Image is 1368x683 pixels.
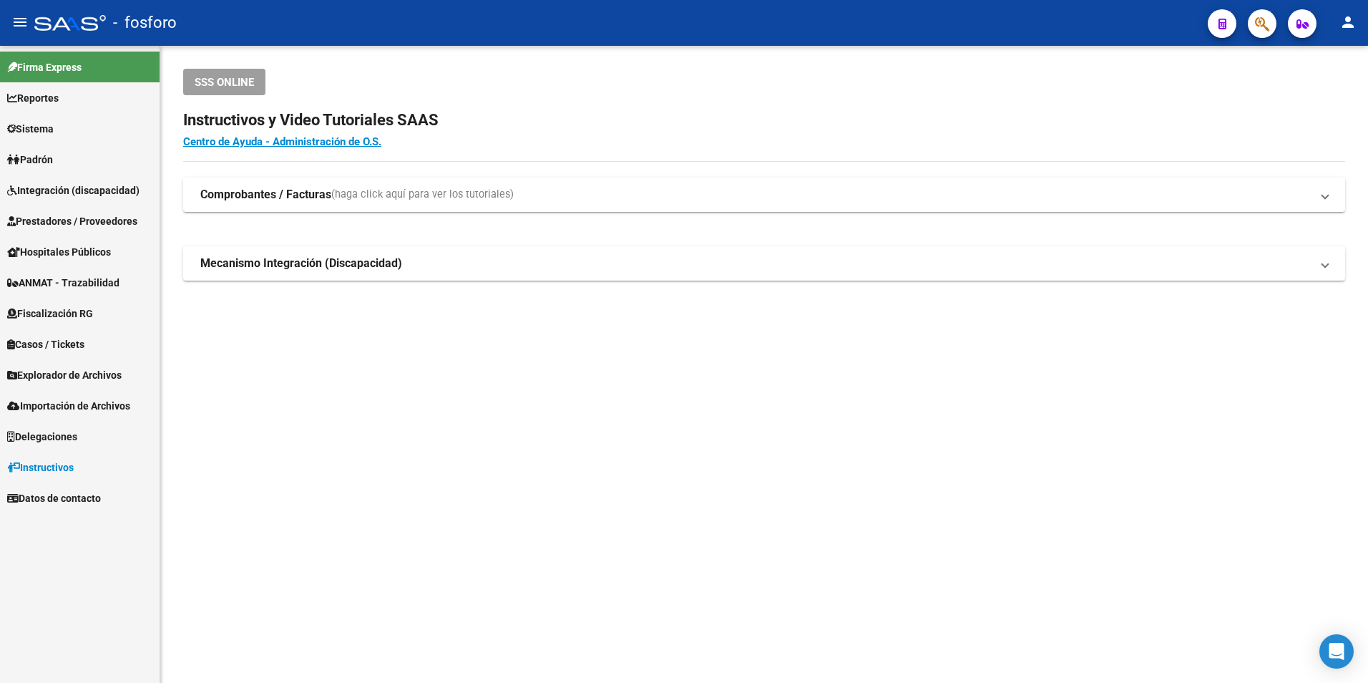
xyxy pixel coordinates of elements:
[183,135,381,148] a: Centro de Ayuda - Administración de O.S.
[195,76,254,89] span: SSS ONLINE
[7,90,59,106] span: Reportes
[1319,634,1354,669] div: Open Intercom Messenger
[200,187,331,203] strong: Comprobantes / Facturas
[1339,14,1357,31] mat-icon: person
[183,178,1345,212] mat-expansion-panel-header: Comprobantes / Facturas(haga click aquí para ver los tutoriales)
[183,246,1345,281] mat-expansion-panel-header: Mecanismo Integración (Discapacidad)
[7,306,93,321] span: Fiscalización RG
[7,244,111,260] span: Hospitales Públicos
[183,107,1345,134] h2: Instructivos y Video Tutoriales SAAS
[7,121,54,137] span: Sistema
[7,336,84,352] span: Casos / Tickets
[7,59,82,75] span: Firma Express
[113,7,177,39] span: - fosforo
[11,14,29,31] mat-icon: menu
[7,398,130,414] span: Importación de Archivos
[7,367,122,383] span: Explorador de Archivos
[7,275,119,291] span: ANMAT - Trazabilidad
[7,429,77,445] span: Delegaciones
[7,490,101,506] span: Datos de contacto
[331,187,514,203] span: (haga click aquí para ver los tutoriales)
[7,183,140,198] span: Integración (discapacidad)
[183,69,265,95] button: SSS ONLINE
[200,256,402,271] strong: Mecanismo Integración (Discapacidad)
[7,460,74,475] span: Instructivos
[7,152,53,168] span: Padrón
[7,213,137,229] span: Prestadores / Proveedores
